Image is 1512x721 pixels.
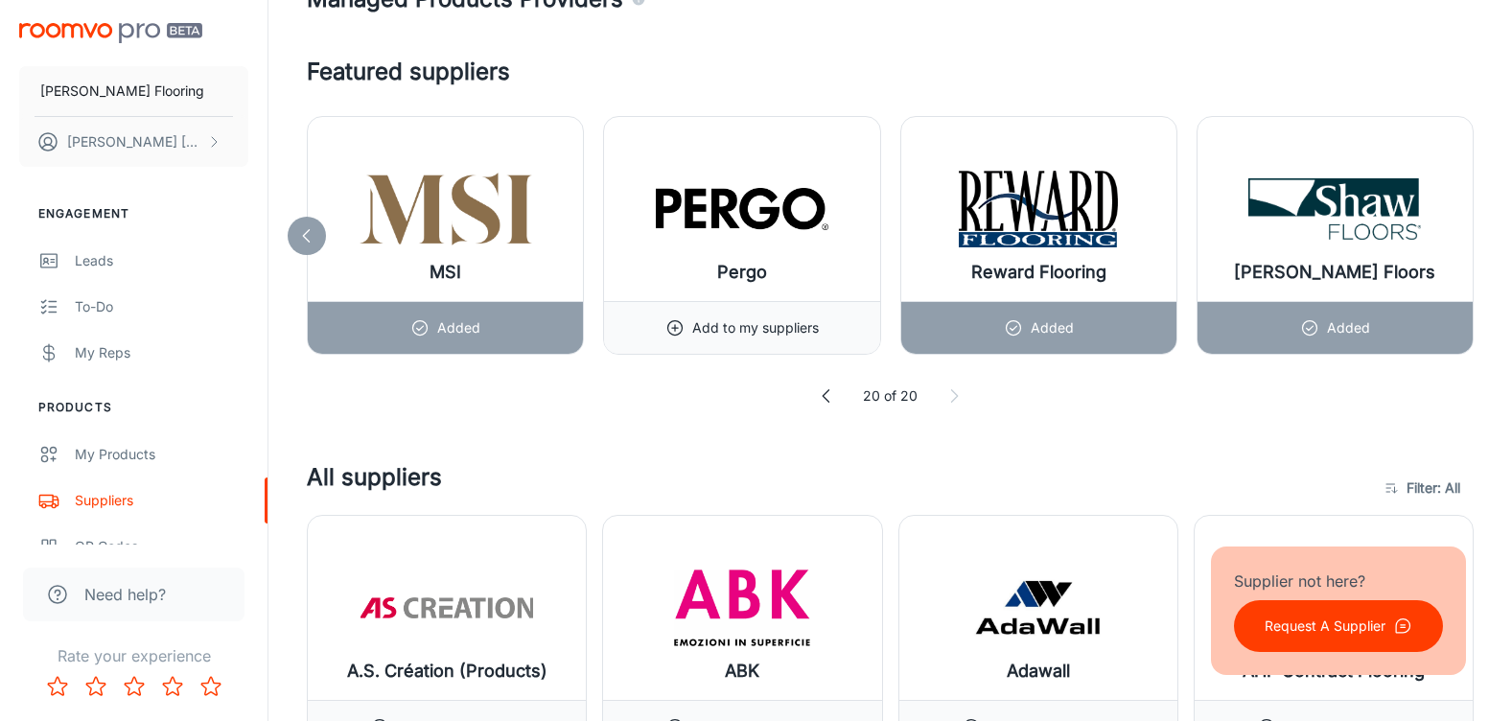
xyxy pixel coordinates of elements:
[360,171,532,247] img: MSI
[656,570,828,646] img: ABK
[971,259,1106,286] h6: Reward Flooring
[437,317,480,338] p: Added
[1234,600,1443,652] button: Request A Supplier
[717,259,767,286] h6: Pergo
[1407,477,1460,500] span: Filter
[1234,570,1443,593] p: Supplier not here?
[75,490,248,511] div: Suppliers
[75,296,248,317] div: To-do
[75,342,248,363] div: My Reps
[19,23,202,43] img: Roomvo PRO Beta
[863,385,918,407] p: 20 of 20
[192,667,230,706] button: Rate 5 star
[307,460,1374,515] h4: All suppliers
[692,317,819,338] p: Add to my suppliers
[67,131,202,152] p: [PERSON_NAME] [PERSON_NAME]
[38,667,77,706] button: Rate 1 star
[952,570,1125,646] img: Adawall
[77,667,115,706] button: Rate 2 star
[1265,616,1385,637] p: Request A Supplier
[84,583,166,606] span: Need help?
[15,644,252,667] p: Rate your experience
[1031,317,1074,338] p: Added
[19,117,248,167] button: [PERSON_NAME] [PERSON_NAME]
[1327,317,1370,338] p: Added
[347,658,547,685] h6: A.S. Création (Products)
[153,667,192,706] button: Rate 4 star
[1234,259,1435,286] h6: [PERSON_NAME] Floors
[656,171,828,247] img: Pergo
[307,55,1474,89] h4: Featured suppliers
[1437,477,1460,500] span: : All
[952,171,1125,247] img: Reward Flooring
[1248,171,1421,247] img: Shaw Floors
[361,570,533,646] img: A.S. Création (Products)
[115,667,153,706] button: Rate 3 star
[75,536,248,557] div: QR Codes
[40,81,204,102] p: [PERSON_NAME] Flooring
[1007,658,1070,685] h6: Adawall
[725,658,759,685] h6: ABK
[19,66,248,116] button: [PERSON_NAME] Flooring
[75,250,248,271] div: Leads
[75,444,248,465] div: My Products
[430,259,461,286] h6: MSI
